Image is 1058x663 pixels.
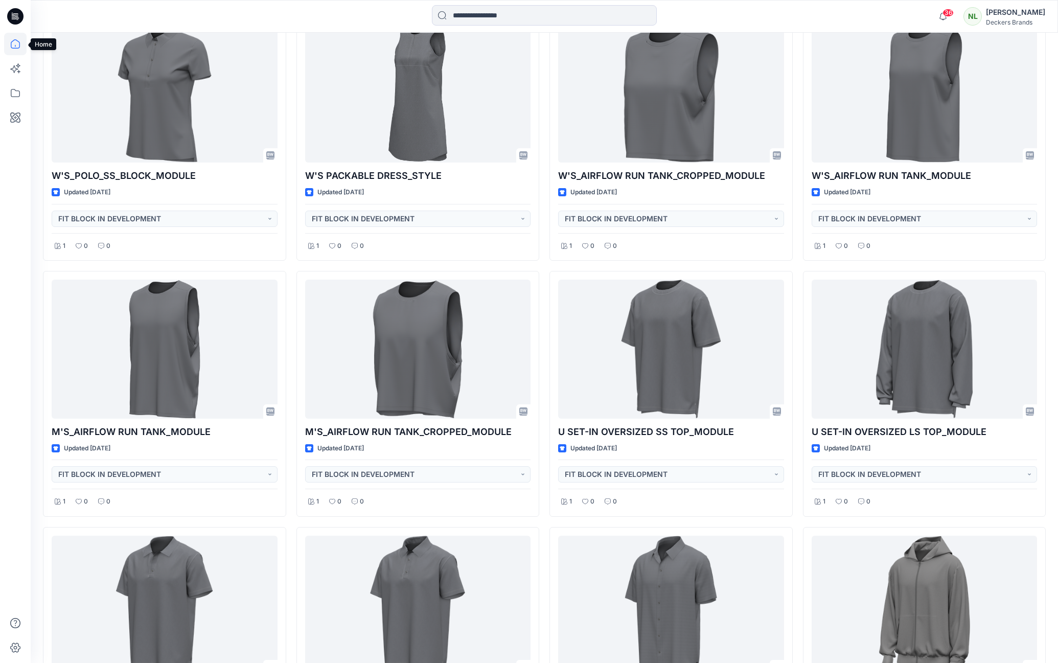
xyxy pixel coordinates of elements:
p: Updated [DATE] [317,187,364,198]
div: NL [963,7,982,26]
p: Updated [DATE] [824,187,870,198]
span: 36 [942,9,954,17]
p: 1 [316,241,319,252]
a: M'S_AIRFLOW RUN TANK_MODULE [52,280,278,418]
p: 1 [823,496,825,507]
p: Updated [DATE] [317,443,364,454]
p: 0 [360,496,364,507]
p: Updated [DATE] [64,187,110,198]
a: M'S_AIRFLOW RUN TANK_CROPPED_MODULE [305,280,531,418]
p: 0 [844,496,848,507]
p: W'S_AIRFLOW RUN TANK_CROPPED_MODULE [558,169,784,183]
p: 0 [613,496,617,507]
p: 0 [866,496,870,507]
p: 0 [590,496,594,507]
a: W'S_POLO_SS_BLOCK_MODULE [52,24,278,163]
p: 0 [866,241,870,252]
p: 0 [84,496,88,507]
p: 0 [613,241,617,252]
p: Updated [DATE] [570,187,617,198]
p: 0 [84,241,88,252]
p: Updated [DATE] [570,443,617,454]
p: W'S_AIRFLOW RUN TANK_MODULE [812,169,1038,183]
a: U SET-IN OVERSIZED SS TOP_MODULE [558,280,784,418]
a: W'S_AIRFLOW RUN TANK_MODULE [812,24,1038,163]
p: 1 [63,241,65,252]
p: Updated [DATE] [64,443,110,454]
p: 0 [337,496,341,507]
p: 0 [337,241,341,252]
p: Updated [DATE] [824,443,870,454]
a: U SET-IN OVERSIZED LS TOP_MODULE [812,280,1038,418]
p: W'S_POLO_SS_BLOCK_MODULE [52,169,278,183]
p: 0 [360,241,364,252]
p: 1 [63,496,65,507]
div: Deckers Brands [986,18,1045,26]
p: 1 [316,496,319,507]
p: U SET-IN OVERSIZED SS TOP_MODULE [558,425,784,439]
a: W'S PACKABLE DRESS_STYLE [305,24,531,163]
p: 1 [569,241,572,252]
p: 0 [106,496,110,507]
p: M'S_AIRFLOW RUN TANK_CROPPED_MODULE [305,425,531,439]
p: W'S PACKABLE DRESS_STYLE [305,169,531,183]
p: 0 [590,241,594,252]
p: U SET-IN OVERSIZED LS TOP_MODULE [812,425,1038,439]
p: 1 [569,496,572,507]
div: [PERSON_NAME] [986,6,1045,18]
p: 0 [106,241,110,252]
p: M'S_AIRFLOW RUN TANK_MODULE [52,425,278,439]
p: 1 [823,241,825,252]
p: 0 [844,241,848,252]
a: W'S_AIRFLOW RUN TANK_CROPPED_MODULE [558,24,784,163]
